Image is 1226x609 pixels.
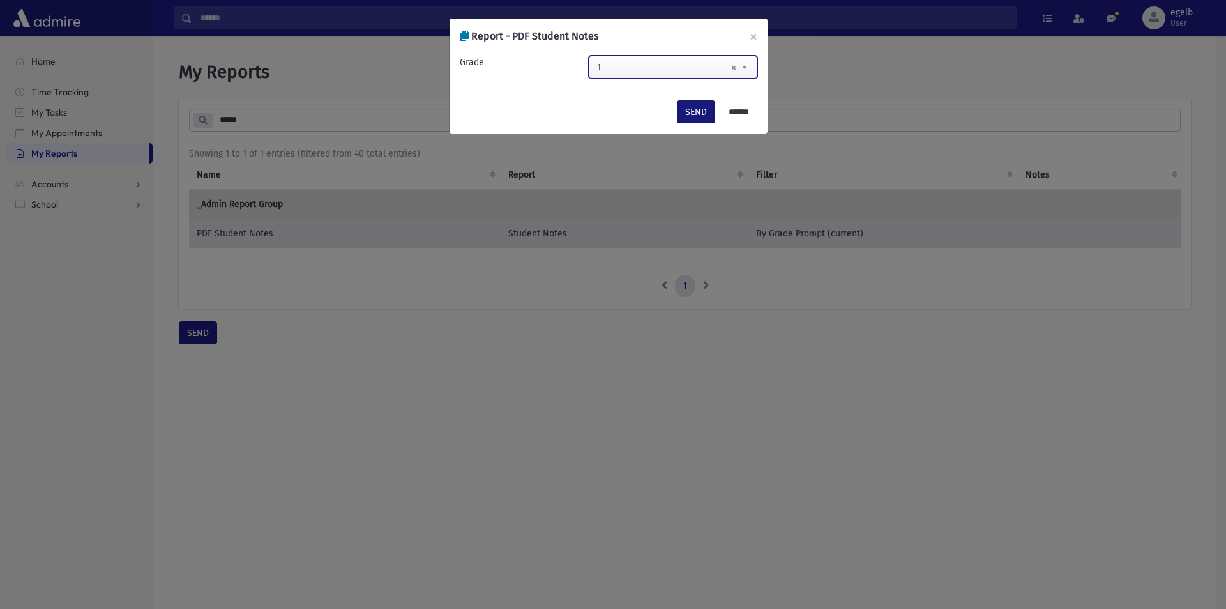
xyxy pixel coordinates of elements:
h6: Report - PDF Student Notes [460,29,598,44]
span: 1 [589,56,757,79]
span: Remove all items [731,56,736,79]
label: Grade [460,56,484,69]
span: 1 [589,56,757,79]
button: SEND [677,100,715,123]
button: × [739,19,768,54]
